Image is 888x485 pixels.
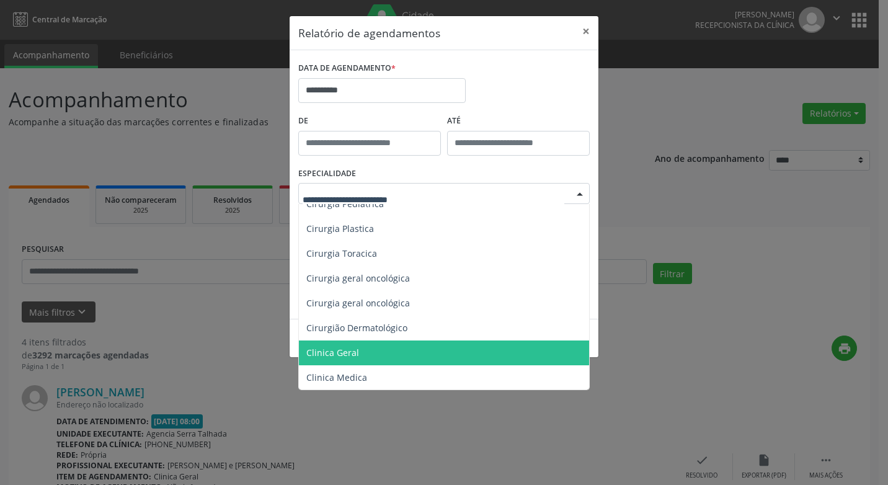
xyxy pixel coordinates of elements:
span: Cirurgia geral oncológica [306,297,410,309]
span: Cirurgia geral oncológica [306,272,410,284]
label: ESPECIALIDADE [298,164,356,184]
span: Cirurgia Pediatrica [306,198,384,210]
span: Clinica Medica [306,372,367,383]
h5: Relatório de agendamentos [298,25,440,41]
label: ATÉ [447,112,590,131]
label: De [298,112,441,131]
span: Cirurgia Toracica [306,247,377,259]
button: Close [574,16,598,47]
span: Clinica Geral [306,347,359,358]
span: Cirurgião Dermatológico [306,322,407,334]
span: Cirurgia Plastica [306,223,374,234]
label: DATA DE AGENDAMENTO [298,59,396,78]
